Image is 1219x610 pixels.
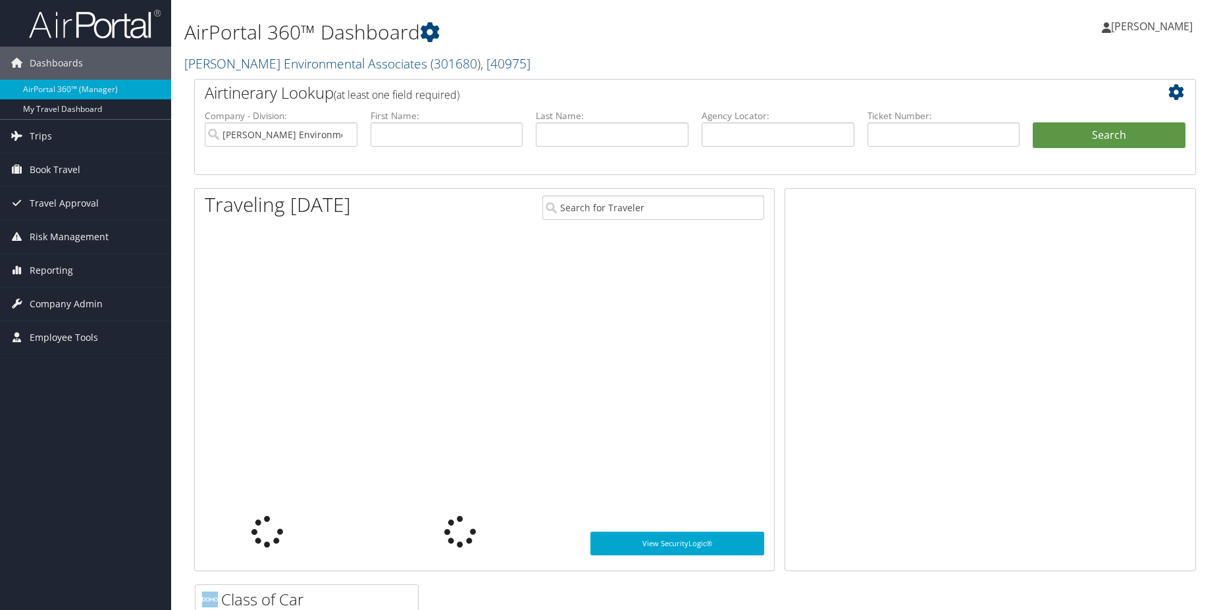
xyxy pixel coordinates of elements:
span: Company Admin [30,288,103,320]
span: Dashboards [30,47,83,80]
label: Agency Locator: [702,109,854,122]
span: Travel Approval [30,187,99,220]
label: Company - Division: [205,109,357,122]
span: , [ 40975 ] [480,55,531,72]
a: [PERSON_NAME] [1102,7,1206,46]
span: Risk Management [30,220,109,253]
button: Search [1033,122,1185,149]
label: First Name: [371,109,523,122]
h1: AirPortal 360™ Dashboard [184,18,866,46]
span: Reporting [30,254,73,287]
h2: Airtinerary Lookup [205,82,1102,104]
span: ( 301680 ) [430,55,480,72]
a: View SecurityLogic® [590,532,764,555]
span: [PERSON_NAME] [1111,19,1193,34]
span: Trips [30,120,52,153]
label: Ticket Number: [868,109,1020,122]
label: Last Name: [536,109,688,122]
input: Search for Traveler [542,195,764,220]
img: airportal-logo.png [29,9,161,39]
span: Book Travel [30,153,80,186]
h1: Traveling [DATE] [205,191,351,218]
span: Employee Tools [30,321,98,354]
span: (at least one field required) [334,88,459,102]
a: [PERSON_NAME] Environmental Associates [184,55,531,72]
img: domo-logo.png [202,592,218,607]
